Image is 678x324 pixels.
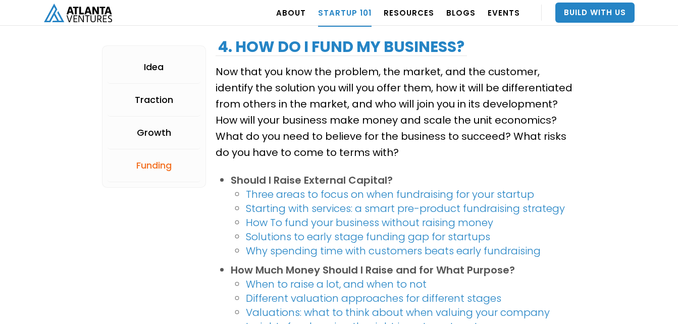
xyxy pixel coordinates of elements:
a: Valuations: what to think about when valuing your company [246,305,550,319]
strong: Should I Raise External Capital? [231,173,393,187]
a: Different valuation approaches for different stages [246,291,501,305]
a: Traction [108,84,201,117]
div: Funding [136,160,172,171]
a: Starting with services: a smart pre-product fundraising strategy [246,201,565,215]
a: Idea [108,51,201,84]
a: Funding [108,149,201,182]
div: Growth [137,128,171,138]
p: Now that you know the problem, the market, and the customer, identify the solution you will you o... [216,64,576,160]
a: Why spending time with customers beats early fundraising [246,244,541,258]
strong: How Much Money Should I Raise and for What Purpose? [231,263,515,277]
a: Build With Us [555,3,635,23]
a: How To fund your business without raising money [246,215,493,230]
a: Three areas to focus on when fundraising for your startup [246,187,534,201]
a: When to raise a lot, and when to not [246,277,427,291]
div: Idea [144,62,164,72]
div: Traction [135,95,173,105]
a: Solutions to early stage funding gap for startups [246,230,490,244]
strong: 4. How Do I fund my business? [218,36,464,58]
a: Growth [108,117,201,149]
